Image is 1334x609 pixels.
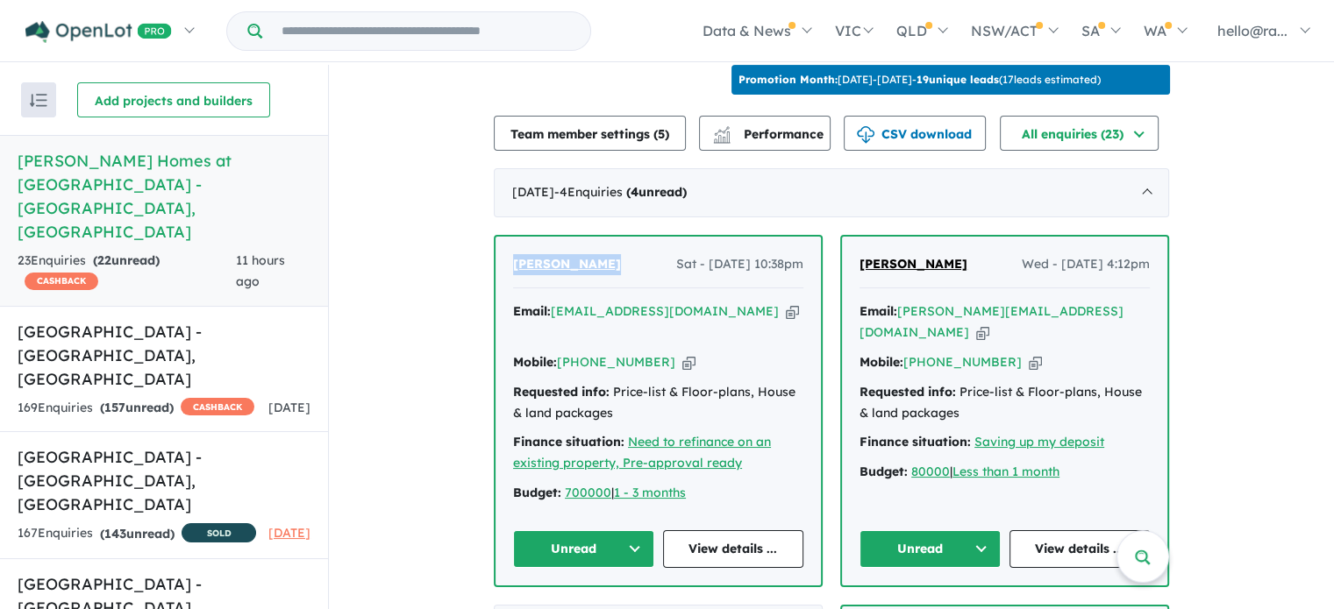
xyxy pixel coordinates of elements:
button: Copy [976,323,989,342]
a: Less than 1 month [952,464,1059,479]
span: [DATE] [268,525,310,541]
span: 22 [97,252,111,268]
a: View details ... [1009,530,1151,568]
b: Promotion Month: [738,73,838,86]
img: download icon [857,126,874,144]
strong: Finance situation: [860,434,971,450]
span: Performance [716,126,824,142]
div: | [513,483,803,504]
button: CSV download [844,116,986,151]
img: Openlot PRO Logo White [25,21,172,43]
h5: [GEOGRAPHIC_DATA] - [GEOGRAPHIC_DATA] , [GEOGRAPHIC_DATA] [18,445,310,516]
button: Add projects and builders [77,82,270,117]
button: Copy [1029,353,1042,372]
button: Performance [699,116,831,151]
strong: Mobile: [860,354,903,370]
strong: ( unread) [100,400,174,415]
strong: Budget: [860,464,908,479]
button: Team member settings (5) [494,116,686,151]
strong: Email: [860,303,897,319]
span: 4 [631,184,638,200]
a: [PHONE_NUMBER] [557,354,675,370]
span: CASHBACK [181,398,254,415]
span: Sat - [DATE] 10:38pm [676,254,803,275]
a: 700000 [565,485,611,500]
a: [PERSON_NAME] [860,254,967,275]
div: Price-list & Floor-plans, House & land packages [513,382,803,424]
a: [EMAIL_ADDRESS][DOMAIN_NAME] [551,303,779,319]
h5: [GEOGRAPHIC_DATA] - [GEOGRAPHIC_DATA] , [GEOGRAPHIC_DATA] [18,320,310,391]
a: Saving up my deposit [974,434,1104,450]
div: | [860,462,1150,483]
a: 80000 [911,464,950,479]
button: Unread [513,530,654,568]
a: 1 - 3 months [614,485,686,500]
button: Copy [786,302,799,321]
strong: Mobile: [513,354,557,370]
span: [DATE] [268,400,310,415]
button: All enquiries (23) [1000,116,1159,151]
input: Try estate name, suburb, builder or developer [266,12,587,50]
div: 167 Enquir ies [18,523,256,545]
strong: ( unread) [100,526,175,542]
span: 11 hours ago [236,252,285,289]
span: [PERSON_NAME] [860,256,967,272]
button: Unread [860,530,1001,568]
span: [PERSON_NAME] [513,256,621,272]
strong: ( unread) [93,252,160,268]
div: 23 Enquir ies [18,251,236,293]
a: [PHONE_NUMBER] [903,354,1022,370]
strong: Requested info: [513,384,610,400]
div: 169 Enquir ies [18,398,254,419]
strong: Budget: [513,485,561,500]
span: 143 [104,526,126,542]
span: - 4 Enquir ies [554,184,687,200]
strong: ( unread) [626,184,687,200]
span: CASHBACK [25,273,98,290]
span: 5 [658,126,665,142]
a: [PERSON_NAME][EMAIL_ADDRESS][DOMAIN_NAME] [860,303,1124,340]
p: [DATE] - [DATE] - ( 17 leads estimated) [738,72,1101,88]
img: sort.svg [30,94,47,107]
img: line-chart.svg [714,126,730,136]
div: [DATE] [494,168,1169,217]
span: 157 [104,400,125,415]
img: bar-chart.svg [713,131,731,143]
a: [PERSON_NAME] [513,254,621,275]
a: View details ... [663,530,804,568]
a: Need to refinance on an existing property, Pre-approval ready [513,434,771,471]
span: hello@ra... [1217,22,1288,39]
span: Wed - [DATE] 4:12pm [1022,254,1150,275]
strong: Requested info: [860,384,956,400]
span: SOLD [182,523,256,542]
button: Copy [682,353,696,372]
b: 19 unique leads [917,73,999,86]
h5: [PERSON_NAME] Homes at [GEOGRAPHIC_DATA] - [GEOGRAPHIC_DATA] , [GEOGRAPHIC_DATA] [18,149,310,244]
strong: Email: [513,303,551,319]
strong: Finance situation: [513,434,624,450]
div: Price-list & Floor-plans, House & land packages [860,382,1150,424]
